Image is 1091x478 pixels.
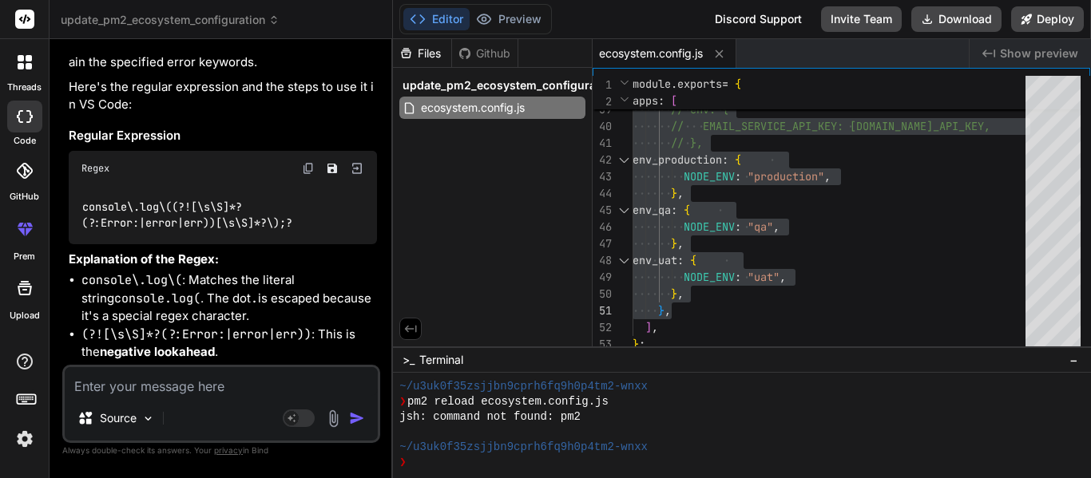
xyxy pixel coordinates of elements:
p: Source [100,410,137,426]
li: : Starts a negative lookahead assertion. It means "the following pattern must be present at this ... [94,361,377,416]
span: { [690,253,696,267]
span: 2 [593,93,612,110]
span: , [773,219,780,234]
span: apps [633,93,658,108]
div: 53 [593,336,612,353]
span: ecosystem.config.js [599,45,703,61]
span: ~/u3uk0f35zsjjbn9cprh6fq9h0p4tm2-wnxx [399,440,648,455]
span: : [722,152,728,167]
span: { [735,152,741,167]
span: Show preview [1000,45,1078,61]
span: "uat" [748,270,780,284]
span: , [652,320,658,334]
code: console\.log\( [81,272,182,288]
span: update_pm2_ecosystem_configuration [61,12,280,28]
span: : [677,253,684,267]
span: : [735,219,741,234]
div: 51 [593,302,612,319]
label: threads [7,81,42,94]
label: Upload [10,309,40,322]
div: 40 [593,118,612,135]
div: 52 [593,319,612,336]
span: , [780,270,786,284]
span: "qa" [748,219,773,234]
img: settings [11,425,38,452]
span: NODE_ENV [684,169,735,184]
img: attachment [324,409,343,428]
span: } [671,286,677,301]
code: (?![\s\S]*?(?:Error:|error|err)) [81,326,311,342]
span: } [658,303,665,318]
span: pm2 reload ecosystem.config.js [407,394,609,409]
span: >_ [403,352,415,368]
span: Terminal [419,352,463,368]
div: 47 [593,235,612,252]
span: , [665,303,671,318]
h3: Regular Expression [69,127,377,145]
div: 41 [593,135,612,152]
img: Pick Models [141,412,155,425]
span: privacy [214,445,243,455]
span: Regex [81,162,109,175]
span: : [671,203,677,217]
span: ; [639,337,645,351]
div: Click to collapse the range. [613,252,634,269]
span: } [671,186,677,200]
label: code [14,134,36,148]
span: "production" [748,169,824,184]
span: 1 [593,77,612,93]
span: ~/u3uk0f35zsjjbn9cprh6fq9h0p4tm2-wnxx [399,379,648,394]
span: [ [671,93,677,108]
span: − [1069,352,1078,368]
span: } [633,337,639,351]
span: : [735,169,741,184]
span: NODE_ENV [684,219,735,234]
div: 46 [593,219,612,235]
div: 49 [593,269,612,286]
strong: Explanation of the Regex: [69,251,219,267]
em: does not [301,37,351,52]
div: Discord Support [705,6,811,32]
div: 50 [593,286,612,302]
span: ❯ [399,394,407,409]
span: } [671,236,677,251]
button: Preview [470,8,548,30]
code: ?! [94,362,109,378]
code: console.log( [114,290,200,306]
div: 43 [593,168,612,185]
span: jsh: command not found: pm2 [399,409,581,425]
strong: negative lookahead [100,344,215,359]
button: Download [911,6,1002,32]
label: GitHub [10,190,39,203]
span: { [684,203,690,217]
img: Open in Browser [350,161,364,176]
span: env_production [633,152,722,167]
img: copy [302,162,315,175]
span: env_uat [633,253,677,267]
span: : [735,270,741,284]
code: . [251,290,258,306]
button: − [1066,347,1081,373]
button: Editor [403,8,470,30]
span: // }, [671,136,703,150]
div: 39 [593,101,612,118]
span: : [658,93,665,108]
span: ❯ [399,455,407,470]
div: Github [452,45,518,61]
span: , [677,286,684,301]
span: KEY, [965,119,990,133]
button: Invite Team [821,6,902,32]
label: prem [14,250,35,263]
code: console\.log\((?![\s\S]*?(?:Error:|error|err))[\s\S]*?\);? [81,199,293,231]
div: 48 [593,252,612,269]
span: . [671,77,677,91]
li: : Matches the literal string . The dot is escaped because it's a special regex character. [81,271,377,326]
div: 42 [593,152,612,168]
span: exports [677,77,722,91]
span: module [633,77,671,91]
div: Files [393,45,451,61]
button: Save file [321,157,343,180]
span: // EMAIL_SERVICE_API_KEY: [DOMAIN_NAME]_API_ [671,119,965,133]
span: ecosystem.config.js [419,98,526,117]
span: , [677,186,684,200]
